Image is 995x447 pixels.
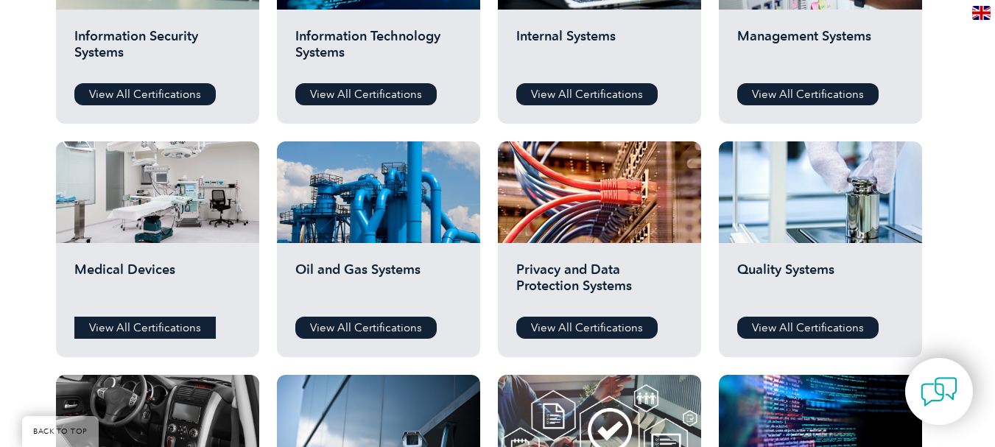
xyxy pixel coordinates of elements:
[74,83,216,105] a: View All Certifications
[737,83,879,105] a: View All Certifications
[516,28,683,72] h2: Internal Systems
[737,261,904,306] h2: Quality Systems
[74,317,216,339] a: View All Certifications
[921,373,957,410] img: contact-chat.png
[74,261,241,306] h2: Medical Devices
[516,83,658,105] a: View All Certifications
[295,28,462,72] h2: Information Technology Systems
[972,6,991,20] img: en
[74,28,241,72] h2: Information Security Systems
[516,317,658,339] a: View All Certifications
[295,83,437,105] a: View All Certifications
[737,28,904,72] h2: Management Systems
[516,261,683,306] h2: Privacy and Data Protection Systems
[22,416,99,447] a: BACK TO TOP
[295,261,462,306] h2: Oil and Gas Systems
[737,317,879,339] a: View All Certifications
[295,317,437,339] a: View All Certifications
